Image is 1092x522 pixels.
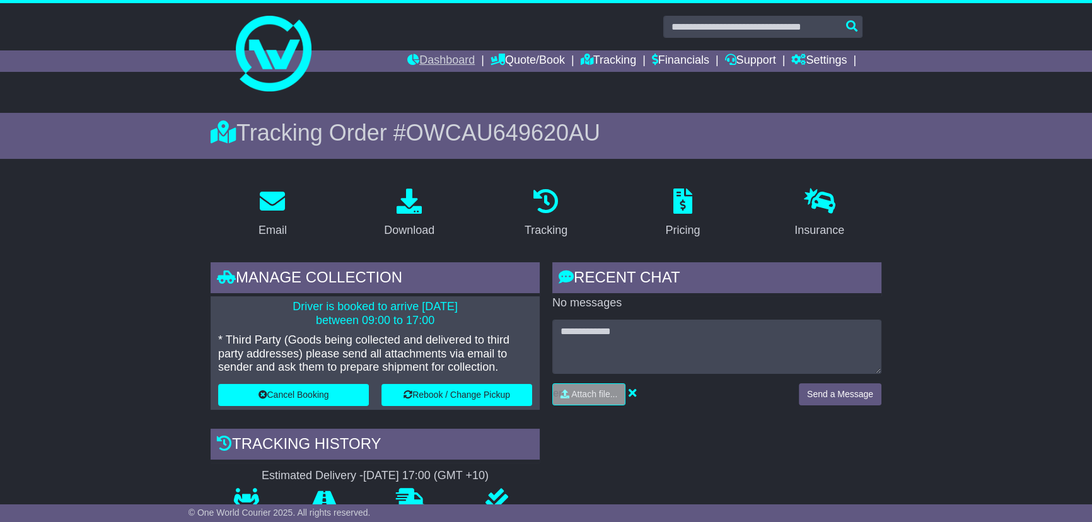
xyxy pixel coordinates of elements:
div: Tracking Order # [211,119,881,146]
a: Financials [652,50,709,72]
div: RECENT CHAT [552,262,881,296]
div: Email [258,222,287,239]
a: Support [725,50,776,72]
a: Pricing [657,184,708,243]
div: Insurance [794,222,844,239]
div: Manage collection [211,262,540,296]
p: * Third Party (Goods being collected and delivered to third party addresses) please send all atta... [218,333,532,374]
span: OWCAU649620AU [406,120,600,146]
button: Rebook / Change Pickup [381,384,532,406]
div: Pricing [665,222,700,239]
a: Email [250,184,295,243]
span: © One World Courier 2025. All rights reserved. [189,507,371,518]
button: Cancel Booking [218,384,369,406]
a: Download [376,184,443,243]
button: Send a Message [799,383,881,405]
p: No messages [552,296,881,310]
div: Tracking history [211,429,540,463]
div: Estimated Delivery - [211,469,540,483]
div: [DATE] 17:00 (GMT +10) [363,469,489,483]
a: Tracking [516,184,576,243]
div: Download [384,222,434,239]
a: Insurance [786,184,852,243]
a: Tracking [581,50,636,72]
a: Quote/Book [491,50,565,72]
p: Driver is booked to arrive [DATE] between 09:00 to 17:00 [218,300,532,327]
a: Settings [791,50,847,72]
a: Dashboard [407,50,475,72]
div: Tracking [525,222,567,239]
